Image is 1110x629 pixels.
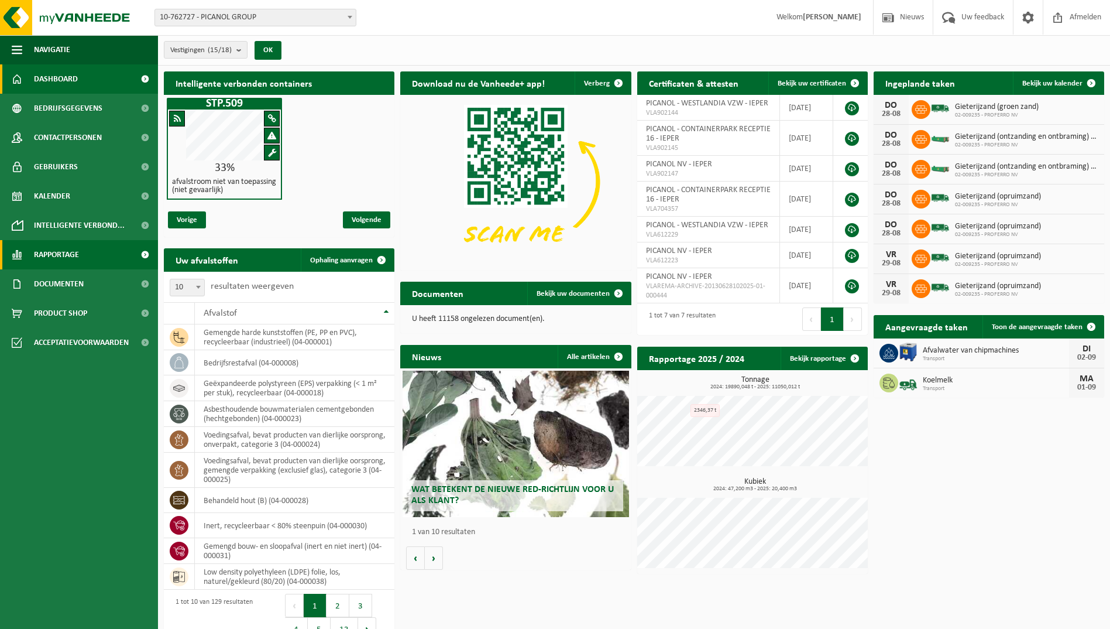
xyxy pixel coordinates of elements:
[879,131,903,140] div: DO
[575,71,630,95] button: Verberg
[982,315,1103,339] a: Toon de aangevraagde taken
[168,162,281,174] div: 33%
[1075,354,1098,362] div: 02-09
[170,279,205,296] span: 10
[34,328,129,357] span: Acceptatievoorwaarden
[879,259,903,268] div: 29-08
[955,282,1041,291] span: Gieterijzand (opruimzand)
[643,486,868,492] span: 2024: 47,200 m3 - 2025: 20,400 m3
[803,13,861,22] strong: [PERSON_NAME]
[195,538,394,564] td: gemengd bouw- en sloopafval (inert en niet inert) (04-000031)
[879,200,903,208] div: 28-08
[412,528,625,536] p: 1 van 10 resultaten
[164,248,250,271] h2: Uw afvalstoffen
[780,182,833,217] td: [DATE]
[195,427,394,453] td: voedingsafval, bevat producten van dierlijke oorsprong, onverpakt, categorie 3 (04-000024)
[1022,80,1082,87] span: Bekijk uw kalender
[403,371,628,517] a: Wat betekent de nieuwe RED-richtlijn voor u als klant?
[646,282,771,300] span: VLAREMA-ARCHIVE-20130628102025-01-000444
[879,190,903,200] div: DO
[955,222,1041,231] span: Gieterijzand (opruimzand)
[34,64,78,94] span: Dashboard
[955,261,1041,268] span: 02-009235 - PROFERRO NV
[637,347,756,370] h2: Rapportage 2025 / 2024
[646,256,771,265] span: VLA612223
[930,133,950,143] img: HK-XC-10-GN-00
[646,247,712,255] span: PICANOL NV - IEPER
[155,9,356,26] span: 10-762727 - PICANOL GROUP
[1075,384,1098,392] div: 01-09
[400,282,475,305] h2: Documenten
[780,156,833,182] td: [DATE]
[34,240,79,269] span: Rapportage
[879,101,903,110] div: DO
[285,594,304,617] button: Previous
[646,204,771,214] span: VLA704357
[955,192,1041,201] span: Gieterijzand (opruimzand)
[955,252,1041,261] span: Gieterijzand (opruimzand)
[172,178,277,194] h4: afvalstroom niet van toepassing (niet gevaarlijk)
[879,280,903,289] div: VR
[930,98,950,118] img: BL-SO-LV
[310,257,373,264] span: Ophaling aanvragen
[164,71,394,94] h2: Intelligente verbonden containers
[879,160,903,170] div: DO
[923,355,1069,363] span: Transport
[879,289,903,298] div: 29-08
[537,290,610,298] span: Bekijk uw documenten
[768,71,867,95] a: Bekijk uw certificaten
[923,346,1069,355] span: Afvalwater van chipmachines
[170,98,279,110] h1: STP.509
[343,211,390,228] span: Volgende
[1075,344,1098,354] div: DI
[412,315,619,323] p: U heeft 11158 ongelezen document(en).
[304,594,327,617] button: 1
[327,594,349,617] button: 2
[637,71,750,94] h2: Certificaten & attesten
[923,385,1069,392] span: Transport
[955,132,1098,142] span: Gieterijzand (ontzanding en ontbraming) (material)
[955,172,1098,179] span: 02-009235 - PROFERRO NV
[558,345,630,368] a: Alle artikelen
[204,309,237,318] span: Afvalstof
[955,291,1041,298] span: 02-009235 - PROFERRO NV
[646,186,771,204] span: PICANOL - CONTAINERPARK RECEPTIE 16 - IEPER
[1013,71,1103,95] a: Bekijk uw kalender
[802,307,821,331] button: Previous
[195,401,394,427] td: asbesthoudende bouwmaterialen cementgebonden (hechtgebonden) (04-000023)
[34,269,84,299] span: Documenten
[879,110,903,118] div: 28-08
[406,546,425,570] button: Vorige
[195,350,394,375] td: bedrijfsrestafval (04-000008)
[930,218,950,238] img: BL-SO-LV
[874,315,980,338] h2: Aangevraagde taken
[874,71,967,94] h2: Ingeplande taken
[780,242,833,268] td: [DATE]
[425,546,443,570] button: Volgende
[34,182,70,211] span: Kalender
[34,211,125,240] span: Intelligente verbond...
[879,250,903,259] div: VR
[208,46,232,54] count: (15/18)
[879,220,903,230] div: DO
[879,140,903,148] div: 28-08
[643,376,868,390] h3: Tonnage
[34,152,78,182] span: Gebruikers
[780,121,833,156] td: [DATE]
[411,485,614,505] span: Wat betekent de nieuwe RED-richtlijn voor u als klant?
[879,230,903,238] div: 28-08
[170,279,204,296] span: 10
[527,282,630,305] a: Bekijk uw documenten
[584,80,610,87] span: Verberg
[898,372,918,392] img: BL-LQ-LV
[195,564,394,590] td: low density polyethyleen (LDPE) folie, los, naturel/gekleurd (80/20) (04-000038)
[780,217,833,242] td: [DATE]
[955,112,1039,119] span: 02-009235 - PROFERRO NV
[646,160,712,169] span: PICANOL NV - IEPER
[646,221,768,230] span: PICANOL - WESTLANDIA VZW - IEPER
[923,376,1069,385] span: Koelmelk
[195,488,394,513] td: behandeld hout (B) (04-000028)
[34,94,102,123] span: Bedrijfsgegevens
[646,272,712,281] span: PICANOL NV - IEPER
[955,102,1039,112] span: Gieterijzand (groen zand)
